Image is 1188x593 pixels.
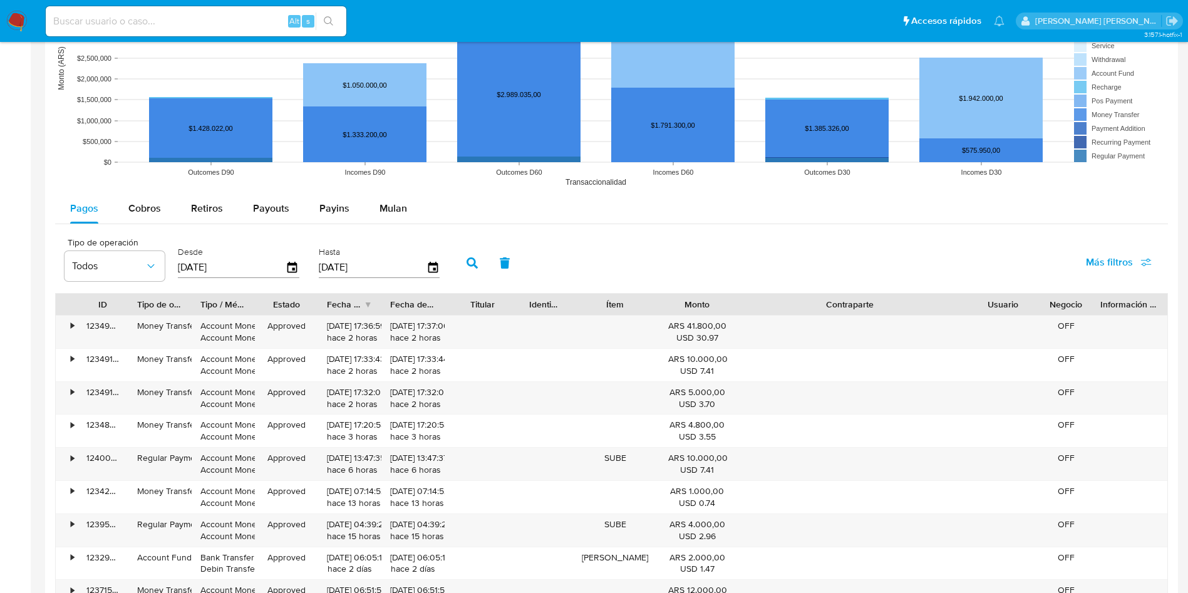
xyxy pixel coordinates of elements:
span: Accesos rápidos [911,14,981,28]
span: Alt [289,15,299,27]
span: s [306,15,310,27]
p: sandra.helbardt@mercadolibre.com [1035,15,1162,27]
button: search-icon [316,13,341,30]
input: Buscar usuario o caso... [46,13,346,29]
span: 3.157.1-hotfix-1 [1144,29,1182,39]
a: Salir [1165,14,1179,28]
a: Notificaciones [994,16,1005,26]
